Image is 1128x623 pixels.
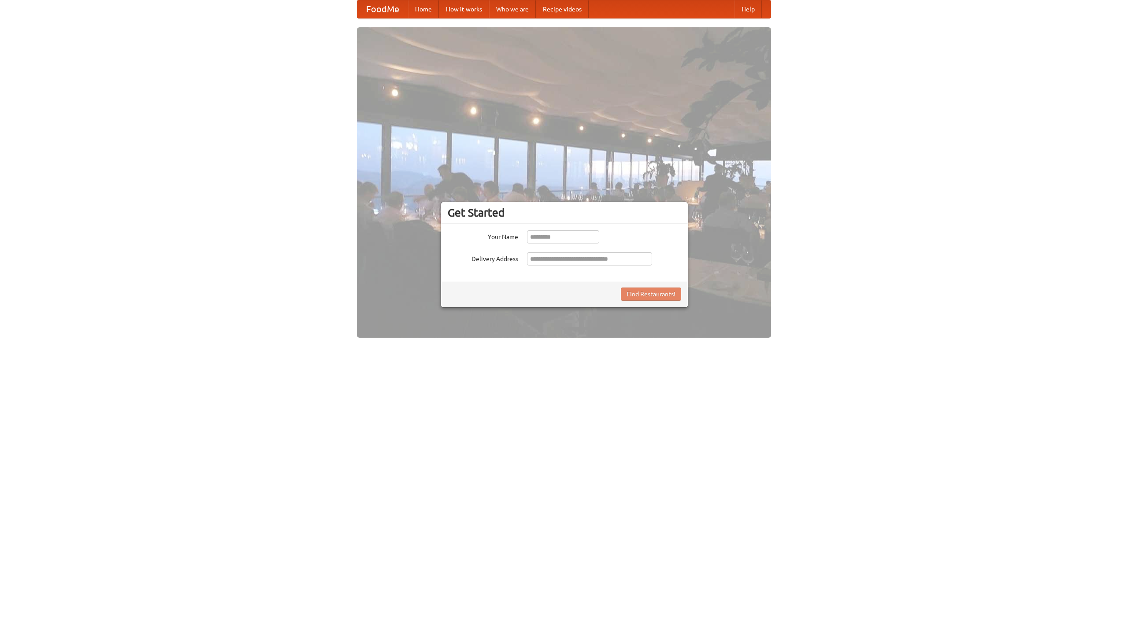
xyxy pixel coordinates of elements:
a: How it works [439,0,489,18]
label: Delivery Address [448,252,518,263]
label: Your Name [448,230,518,241]
a: Help [735,0,762,18]
a: FoodMe [357,0,408,18]
a: Recipe videos [536,0,589,18]
h3: Get Started [448,206,681,219]
button: Find Restaurants! [621,288,681,301]
a: Who we are [489,0,536,18]
a: Home [408,0,439,18]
